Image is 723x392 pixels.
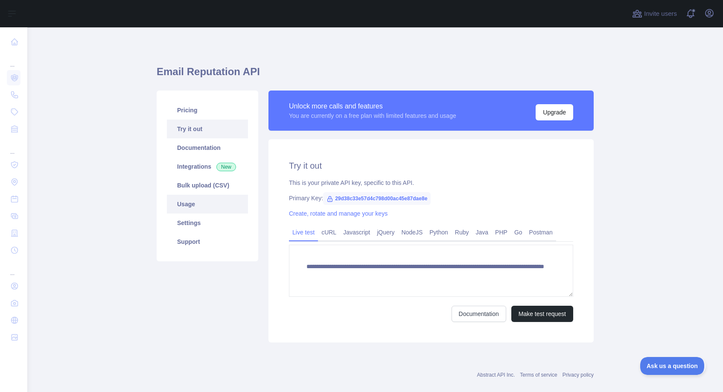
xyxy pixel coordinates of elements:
[536,104,573,120] button: Upgrade
[318,225,340,239] a: cURL
[167,214,248,232] a: Settings
[630,7,679,20] button: Invite users
[520,372,557,378] a: Terms of service
[216,163,236,171] span: New
[511,225,526,239] a: Go
[167,101,248,120] a: Pricing
[7,138,20,155] div: ...
[472,225,492,239] a: Java
[323,192,431,205] span: 29d38c33e57d4c798d00ac45e87dae8e
[157,65,594,85] h1: Email Reputation API
[398,225,426,239] a: NodeJS
[167,157,248,176] a: Integrations New
[452,225,472,239] a: Ruby
[426,225,452,239] a: Python
[492,225,511,239] a: PHP
[167,138,248,157] a: Documentation
[7,51,20,68] div: ...
[289,111,456,120] div: You are currently on a free plan with limited features and usage
[7,260,20,277] div: ...
[644,9,677,19] span: Invite users
[167,232,248,251] a: Support
[477,372,515,378] a: Abstract API Inc.
[452,306,506,322] a: Documentation
[511,306,573,322] button: Make test request
[289,178,573,187] div: This is your private API key, specific to this API.
[640,357,706,375] iframe: Toggle Customer Support
[289,210,388,217] a: Create, rotate and manage your keys
[167,176,248,195] a: Bulk upload (CSV)
[340,225,373,239] a: Javascript
[289,194,573,202] div: Primary Key:
[167,120,248,138] a: Try it out
[373,225,398,239] a: jQuery
[526,225,556,239] a: Postman
[563,372,594,378] a: Privacy policy
[289,225,318,239] a: Live test
[289,101,456,111] div: Unlock more calls and features
[167,195,248,214] a: Usage
[289,160,573,172] h2: Try it out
